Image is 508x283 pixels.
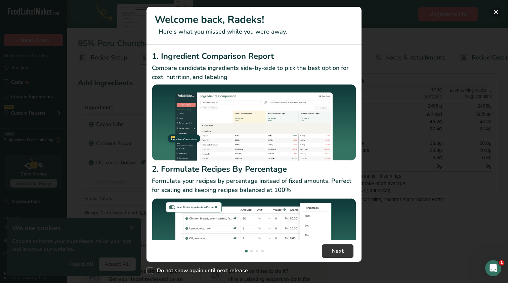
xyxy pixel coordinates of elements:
img: Formulate Recipes By Percentage [152,197,356,278]
span: 1 [499,260,504,266]
button: Next [322,244,353,258]
h2: 2. Formulate Recipes By Percentage [152,163,356,175]
img: Ingredient Comparison Report [152,84,356,161]
h1: Welcome back, Radeks! [155,12,353,27]
iframe: Intercom live chat [485,260,501,276]
h2: 1. Ingredient Comparison Report [152,50,356,62]
p: Compare candidate ingredients side-by-side to pick the best option for cost, nutrition, and labeling [152,64,356,82]
p: Formulate your recipes by percentage instead of fixed amounts. Perfect for scaling and keeping re... [152,176,356,195]
span: Do not show again until next release [153,267,248,274]
span: Next [332,247,344,255]
p: Here's what you missed while you were away. [155,27,353,36]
